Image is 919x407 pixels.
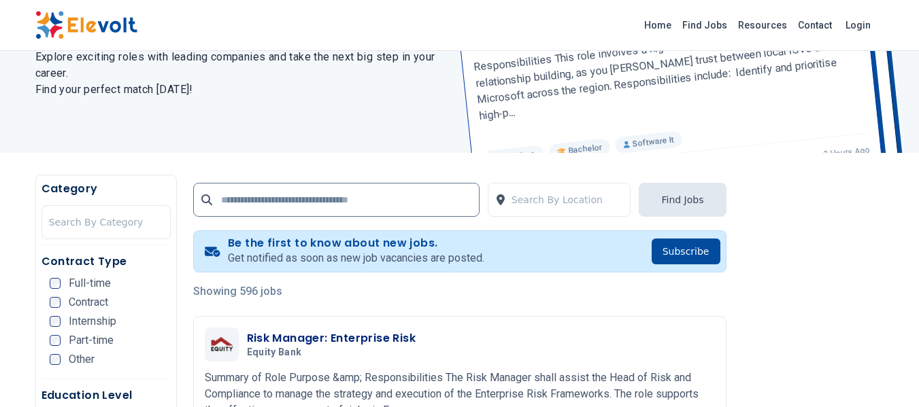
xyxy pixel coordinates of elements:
[41,253,171,270] h5: Contract Type
[247,347,302,359] span: Equity Bank
[193,283,726,300] p: Showing 596 jobs
[69,278,111,289] span: Full-time
[50,335,61,346] input: Part-time
[652,238,720,264] button: Subscribe
[851,342,919,407] iframe: Chat Widget
[69,354,95,365] span: Other
[69,297,108,308] span: Contract
[41,181,171,197] h5: Category
[50,316,61,327] input: Internship
[50,354,61,365] input: Other
[50,297,61,308] input: Contract
[677,14,733,36] a: Find Jobs
[228,236,484,250] h4: Be the first to know about new jobs.
[228,250,484,266] p: Get notified as soon as new job vacancies are posted.
[837,12,879,39] a: Login
[35,11,137,39] img: Elevolt
[69,316,116,327] span: Internship
[50,278,61,289] input: Full-time
[733,14,792,36] a: Resources
[208,335,235,354] img: Equity Bank
[639,14,677,36] a: Home
[792,14,837,36] a: Contact
[69,335,114,346] span: Part-time
[35,49,444,98] h2: Explore exciting roles with leading companies and take the next big step in your career. Find you...
[247,330,416,347] h3: Risk Manager: Enterprise Risk
[639,183,726,217] button: Find Jobs
[41,387,171,404] h5: Education Level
